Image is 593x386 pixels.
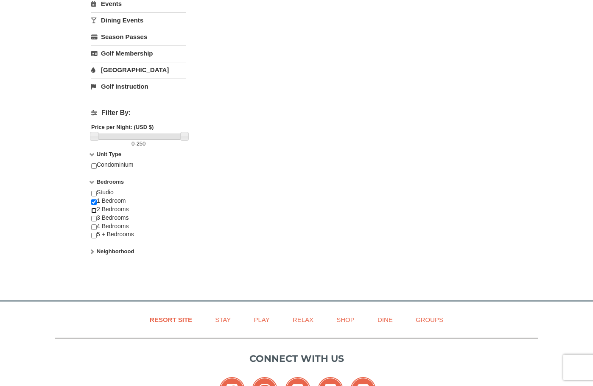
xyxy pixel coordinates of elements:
[367,310,403,329] a: Dine
[405,310,454,329] a: Groups
[91,140,186,148] label: -
[97,248,134,255] strong: Neighborhood
[91,78,186,94] a: Golf Instruction
[91,161,186,178] div: Condominium
[91,62,186,78] a: [GEOGRAPHIC_DATA]
[97,151,121,157] strong: Unit Type
[137,140,146,147] span: 250
[91,124,154,130] strong: Price per Night: (USD $)
[91,45,186,61] a: Golf Membership
[91,188,186,247] div: Studio 1 Bedroom 2 Bedrooms 3 Bedrooms 4 Bedrooms 5 + Bedrooms
[131,140,134,147] span: 0
[97,179,124,185] strong: Bedrooms
[91,12,186,28] a: Dining Events
[282,310,324,329] a: Relax
[91,29,186,45] a: Season Passes
[204,310,241,329] a: Stay
[55,352,538,366] p: Connect with us
[139,310,203,329] a: Resort Site
[91,109,186,117] h4: Filter By:
[243,310,280,329] a: Play
[326,310,365,329] a: Shop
